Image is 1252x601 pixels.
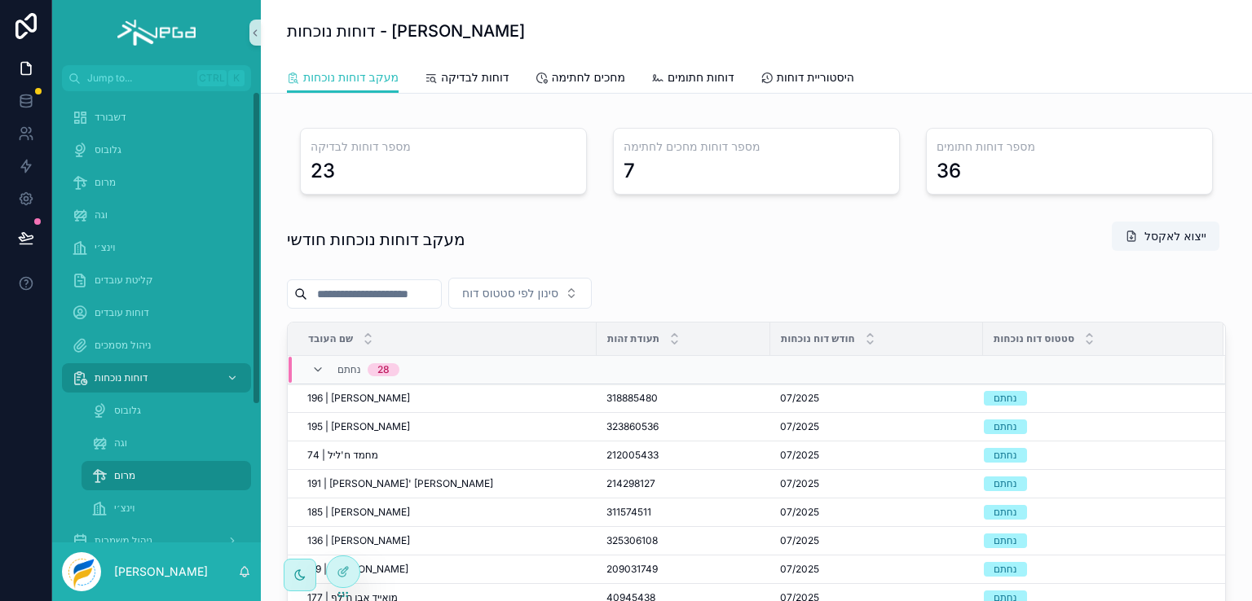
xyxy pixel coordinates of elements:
[994,332,1074,345] span: סטטוס דוח נוכחות
[95,111,126,124] span: דשבורד
[606,420,659,433] span: 323860536
[82,494,251,523] a: וינצ׳י
[606,477,655,490] span: 214298127
[62,265,251,295] a: קליטת עובדים
[307,420,410,433] span: 195 | [PERSON_NAME]
[95,371,148,384] span: דוחות נוכחות
[82,396,251,425] a: גלובוס
[377,363,390,376] div: 28
[780,534,819,547] span: 07/2025
[114,502,135,515] span: וינצ׳י
[307,449,378,462] span: 74 | מחמד ח'ליל
[535,63,625,95] a: מחכים לחתימה
[777,69,854,86] span: היסטוריית דוחות
[287,20,525,42] h1: דוחות נוכחות - [PERSON_NAME]
[62,103,251,132] a: דשבורד
[87,72,191,85] span: Jump to...
[607,332,659,345] span: תעודת זהות
[117,20,195,46] img: App logo
[462,285,558,301] span: סינון לפי סטטוס דוח
[52,91,261,542] div: scrollable content
[606,392,658,405] span: 318885480
[114,564,208,580] p: [PERSON_NAME]
[95,143,121,156] span: גלובוס
[307,506,410,519] span: 185 | [PERSON_NAME]
[82,428,251,458] a: וגה
[780,392,819,405] span: 07/2025
[62,233,251,262] a: וינצ׳י
[994,391,1017,406] div: נחתם
[994,419,1017,434] div: נחתם
[62,168,251,197] a: מרום
[606,534,658,547] span: 325306108
[668,69,734,86] span: דוחות חתומים
[95,241,116,254] span: וינצ׳י
[95,306,149,319] span: דוחות עובדים
[448,278,592,309] button: Select Button
[606,563,658,576] span: 209031749
[780,477,819,490] span: 07/2025
[994,533,1017,548] div: נחתם
[994,505,1017,520] div: נחתם
[114,469,135,482] span: מרום
[994,448,1017,463] div: נחתם
[441,69,509,86] span: דוחות לבדיקה
[287,63,399,94] a: מעקב דוחות נוכחות
[307,392,410,405] span: 196 | [PERSON_NAME]
[937,158,961,184] div: 36
[62,65,251,91] button: Jump to...CtrlK
[95,208,108,222] span: וגה
[937,138,1202,155] h3: מספר דוחות חתומים
[95,274,153,287] span: קליטת עובדים
[606,506,651,519] span: 311574511
[62,135,251,165] a: גלובוס
[624,138,889,155] h3: מספר דוחות מחכים לחתימה
[780,563,819,576] span: 07/2025
[114,404,141,417] span: גלובוס
[994,562,1017,577] div: נחתם
[114,436,127,450] span: וגה
[308,332,353,345] span: שם העובד
[994,476,1017,491] div: נחתם
[780,420,819,433] span: 07/2025
[780,449,819,462] span: 07/2025
[95,176,116,189] span: מרום
[197,70,227,86] span: Ctrl
[62,331,251,360] a: ניהול מסמכים
[62,363,251,393] a: דוחות נוכחות
[62,200,251,230] a: וגה
[760,63,854,95] a: היסטוריית דוחות
[624,158,635,184] div: 7
[780,506,819,519] span: 07/2025
[230,72,243,85] span: K
[62,526,251,555] a: ניהול משמרות
[287,228,465,251] h1: מעקב דוחות נוכחות חודשי
[95,339,152,352] span: ניהול מסמכים
[651,63,734,95] a: דוחות חתומים
[95,534,152,547] span: ניהול משמרות
[1112,222,1219,251] button: ייצוא לאקסל
[303,69,399,86] span: מעקב דוחות נוכחות
[551,69,625,86] span: מחכים לחתימה
[337,363,361,376] span: נחתם
[62,298,251,327] a: דוחות עובדים
[425,63,509,95] a: דוחות לבדיקה
[311,138,576,155] h3: מספר דוחות לבדיקה
[307,534,410,547] span: 136 | [PERSON_NAME]
[781,332,855,345] span: חודש דוח נוכחות
[82,461,251,490] a: מרום
[606,449,659,462] span: 212005433
[311,158,335,184] div: 23
[307,477,493,490] span: 191 | [PERSON_NAME]' [PERSON_NAME]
